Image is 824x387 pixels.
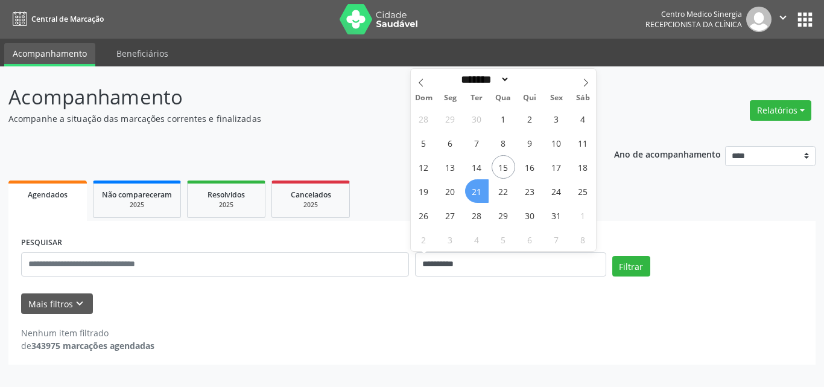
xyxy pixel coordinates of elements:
p: Acompanhamento [8,82,574,112]
span: Outubro 14, 2025 [465,155,489,179]
span: Recepcionista da clínica [645,19,742,30]
span: Outubro 4, 2025 [571,107,595,130]
span: Outubro 24, 2025 [545,179,568,203]
button: Relatórios [750,100,811,121]
span: Outubro 2, 2025 [518,107,542,130]
span: Outubro 15, 2025 [492,155,515,179]
span: Novembro 5, 2025 [492,228,515,251]
span: Outubro 17, 2025 [545,155,568,179]
span: Sáb [569,94,596,102]
span: Resolvidos [208,190,245,200]
span: Novembro 7, 2025 [545,228,568,251]
span: Novembro 8, 2025 [571,228,595,251]
span: Outubro 3, 2025 [545,107,568,130]
input: Year [510,73,550,86]
span: Novembro 4, 2025 [465,228,489,251]
span: Qui [516,94,543,102]
span: Cancelados [291,190,331,200]
div: Nenhum item filtrado [21,327,154,339]
div: Centro Medico Sinergia [645,9,742,19]
div: de [21,339,154,352]
span: Outubro 23, 2025 [518,179,542,203]
a: Acompanhamento [4,43,95,66]
span: Outubro 21, 2025 [465,179,489,203]
span: Outubro 8, 2025 [492,131,515,155]
span: Outubro 25, 2025 [571,179,595,203]
span: Não compareceram [102,190,172,200]
span: Outubro 29, 2025 [492,203,515,227]
i: keyboard_arrow_down [73,297,86,310]
span: Outubro 13, 2025 [439,155,462,179]
span: Outubro 5, 2025 [412,131,436,155]
div: 2025 [196,200,256,209]
span: Outubro 18, 2025 [571,155,595,179]
span: Outubro 12, 2025 [412,155,436,179]
span: Central de Marcação [31,14,104,24]
span: Novembro 2, 2025 [412,228,436,251]
span: Novembro 6, 2025 [518,228,542,251]
img: img [746,7,772,32]
span: Outubro 20, 2025 [439,179,462,203]
span: Setembro 28, 2025 [412,107,436,130]
span: Outubro 28, 2025 [465,203,489,227]
span: Outubro 19, 2025 [412,179,436,203]
p: Acompanhe a situação das marcações correntes e finalizadas [8,112,574,125]
button: Mais filtroskeyboard_arrow_down [21,293,93,315]
a: Central de Marcação [8,9,104,29]
span: Outubro 16, 2025 [518,155,542,179]
span: Qua [490,94,516,102]
span: Seg [437,94,463,102]
div: 2025 [280,200,341,209]
select: Month [457,73,510,86]
a: Beneficiários [108,43,177,64]
p: Ano de acompanhamento [614,146,721,161]
span: Outubro 27, 2025 [439,203,462,227]
span: Setembro 30, 2025 [465,107,489,130]
button: Filtrar [612,256,650,277]
i:  [776,11,790,24]
span: Setembro 29, 2025 [439,107,462,130]
span: Novembro 3, 2025 [439,228,462,251]
span: Sex [543,94,569,102]
span: Outubro 7, 2025 [465,131,489,155]
span: Outubro 31, 2025 [545,203,568,227]
button:  [772,7,794,32]
span: Outubro 26, 2025 [412,203,436,227]
span: Outubro 22, 2025 [492,179,515,203]
strong: 343975 marcações agendadas [31,340,154,351]
span: Outubro 10, 2025 [545,131,568,155]
span: Dom [411,94,437,102]
span: Outubro 1, 2025 [492,107,515,130]
span: Outubro 6, 2025 [439,131,462,155]
span: Outubro 9, 2025 [518,131,542,155]
span: Ter [463,94,490,102]
label: PESQUISAR [21,234,62,252]
div: 2025 [102,200,172,209]
span: Agendados [28,190,68,200]
span: Novembro 1, 2025 [571,203,595,227]
span: Outubro 30, 2025 [518,203,542,227]
span: Outubro 11, 2025 [571,131,595,155]
button: apps [794,9,816,30]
